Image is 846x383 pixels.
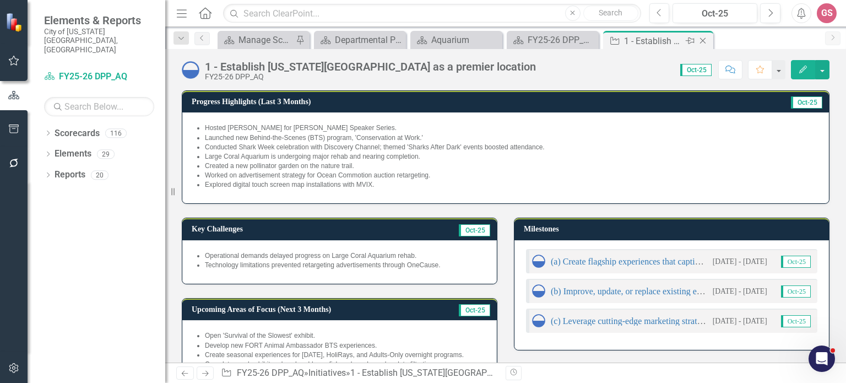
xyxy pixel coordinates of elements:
[223,4,641,23] input: Search ClearPoint...
[317,33,403,47] a: Departmental Performance Plans - 3 Columns
[6,12,25,31] img: ClearPoint Strategy
[205,351,464,359] span: Create seasonal experiences for [DATE], HoliRays, and Adults-Only overnight programs.
[308,368,346,378] a: Initiatives
[44,97,154,116] input: Search Below...
[205,252,416,260] span: Operational demands delayed progress on Large Coral Aquarium rehab.
[182,61,199,79] img: In Progress
[676,7,753,20] div: Oct-25
[237,368,304,378] a: FY25-26 DPP_AQ
[809,346,835,372] iframe: Intercom live chat
[205,342,377,349] span: Develop new FORT Animal Ambassador BTS experiences.
[205,153,420,160] span: Large Coral Aquarium is undergoing major rehab and nearing completion.
[205,171,430,179] span: Worked on advertisement strategy for Ocean Commotion auction retargeting.
[335,33,403,47] div: Departmental Performance Plans - 3 Columns
[205,73,536,81] div: FY25-26 DPP_AQ
[205,332,315,339] span: Open 'Survival of the Slowest' exhibit.
[817,3,837,23] button: GS
[205,162,354,170] span: Created a new pollinator garden on the nature trail.
[509,33,596,47] a: FY25-26 DPP_AQ
[673,3,757,23] button: Oct-25
[205,261,441,269] span: Technology limitations prevented retargeting advertisements through OneCause.
[205,124,397,132] span: Hosted [PERSON_NAME] for [PERSON_NAME] Speaker Series.
[205,181,374,188] span: Explored digital touch screen map installations with MVIX.
[55,169,85,181] a: Reports
[350,368,612,378] div: 1 - Establish [US_STATE][GEOGRAPHIC_DATA] as a premier location
[205,143,545,151] span: Conducted Shark Week celebration with Discovery Channel; themed 'Sharks After Dark' events booste...
[528,33,596,47] div: FY25-26 DPP_AQ
[192,305,435,314] h3: Upcoming Areas of Focus (Next 3 Months)
[238,33,293,47] div: Manage Scorecards
[105,128,127,138] div: 116
[205,360,435,368] span: Complete coral exhibit rockwork, add new fish and corals, and update filtration.
[713,286,767,296] small: [DATE] - [DATE]
[220,33,293,47] a: Manage Scorecards
[55,148,91,160] a: Elements
[781,315,811,327] span: Oct-25
[431,33,500,47] div: Aquarium
[44,14,154,27] span: Elements & Reports
[205,61,536,73] div: 1 - Establish [US_STATE][GEOGRAPHIC_DATA] as a premier location
[459,224,490,236] span: Oct-25
[192,98,688,106] h3: Progress Highlights (Last 3 Months)
[459,304,490,316] span: Oct-25
[781,256,811,268] span: Oct-25
[680,64,712,76] span: Oct-25
[781,285,811,298] span: Oct-25
[791,96,822,109] span: Oct-25
[532,284,545,298] img: In Progress
[192,225,375,233] h3: Key Challenges
[91,170,109,180] div: 20
[524,225,823,233] h3: Milestones
[44,27,154,54] small: City of [US_STATE][GEOGRAPHIC_DATA], [GEOGRAPHIC_DATA]
[599,8,622,17] span: Search
[624,34,683,48] div: 1 - Establish [US_STATE][GEOGRAPHIC_DATA] as a premier location
[97,149,115,159] div: 29
[583,6,638,21] button: Search
[713,316,767,326] small: [DATE] - [DATE]
[44,71,154,83] a: FY25-26 DPP_AQ
[221,367,497,380] div: » »
[55,127,100,140] a: Scorecards
[205,134,423,142] span: Launched new Behind-the-Scenes (BTS) program, 'Conservation at Work.'
[713,256,767,267] small: [DATE] - [DATE]
[532,255,545,268] img: In Progress
[532,314,545,327] img: In Progress
[413,33,500,47] a: Aquarium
